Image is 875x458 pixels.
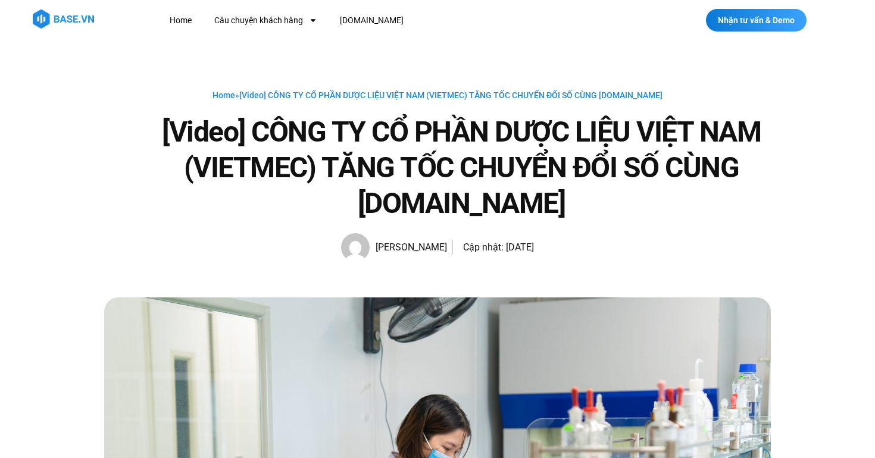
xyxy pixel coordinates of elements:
[706,9,807,32] a: Nhận tư vấn & Demo
[341,233,447,262] a: Picture of Hạnh Hoàng [PERSON_NAME]
[205,10,326,32] a: Câu chuyện khách hàng
[161,10,201,32] a: Home
[239,90,662,100] span: [Video] CÔNG TY CỔ PHẦN DƯỢC LIỆU VIỆT NAM (VIETMEC) TĂNG TỐC CHUYỂN ĐỔI SỐ CÙNG [DOMAIN_NAME]
[331,10,412,32] a: [DOMAIN_NAME]
[370,239,447,256] span: [PERSON_NAME]
[212,90,235,100] a: Home
[161,10,622,32] nav: Menu
[152,114,771,221] h1: [Video] CÔNG TY CỔ PHẦN DƯỢC LIỆU VIỆT NAM (VIETMEC) TĂNG TỐC CHUYỂN ĐỔI SỐ CÙNG [DOMAIN_NAME]
[718,16,795,24] span: Nhận tư vấn & Demo
[506,241,534,253] time: [DATE]
[212,90,662,100] span: »
[463,241,504,253] span: Cập nhật:
[341,233,370,262] img: Picture of Hạnh Hoàng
